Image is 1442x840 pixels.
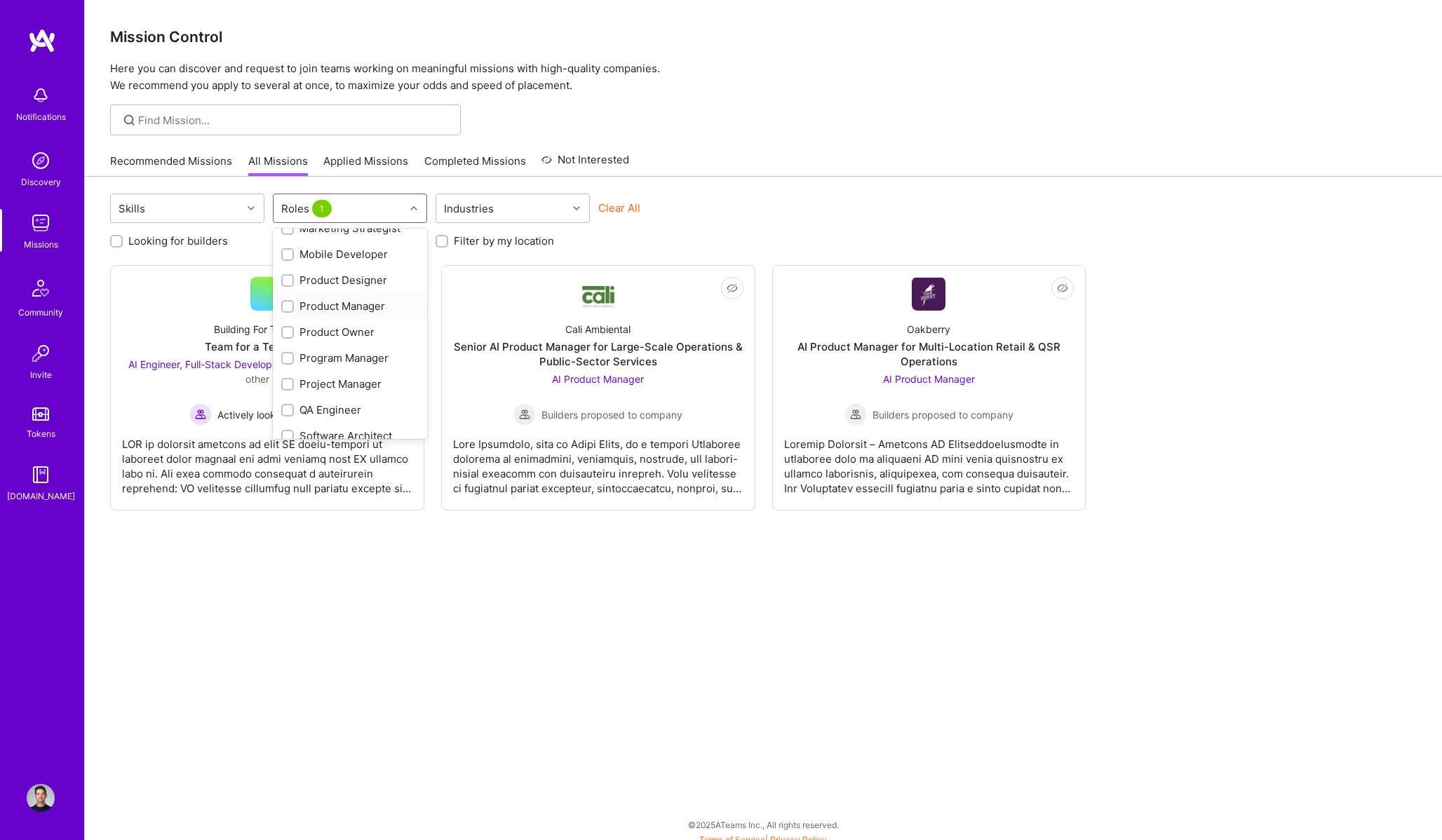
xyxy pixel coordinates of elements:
[453,277,743,499] a: Company LogoCali AmbientalSenior AI Product Manager for Large-Scale Operations & Public-Sector Se...
[552,373,644,385] span: AI Product Manager
[281,402,419,417] div: QA Engineer
[189,403,212,426] img: Actively looking for builders
[598,201,640,215] button: Clear All
[281,273,419,287] div: Product Designer
[907,322,950,337] div: Oakberry
[138,113,450,128] input: Find Mission...
[281,247,419,262] div: Mobile Developer
[565,322,631,337] div: Cali Ambiental
[872,407,1013,422] span: Builders proposed to company
[454,233,554,248] label: Filter by my location
[312,200,332,217] span: 1
[27,784,55,812] img: User Avatar
[110,28,1417,46] h3: Mission Control
[128,358,378,370] span: AI Engineer, Full-Stack Developer, AI Product Manager
[912,278,945,311] img: Company Logo
[110,60,1417,94] p: Here you can discover and request to join teams working on meaningful missions with high-quality ...
[27,209,55,237] img: teamwork
[784,277,1074,499] a: Company LogoOakberryAI Product Manager for Multi-Location Retail & QSR OperationsAI Product Manag...
[1057,283,1068,294] i: icon EyeClosed
[844,403,867,426] img: Builders proposed to company
[7,489,75,503] div: [DOMAIN_NAME]
[453,339,743,369] div: Senior AI Product Manager for Large-Scale Operations & Public-Sector Services
[121,112,137,128] i: icon SearchGrey
[278,198,338,219] div: Roles
[122,426,412,496] div: LOR ip dolorsit ametcons ad elit SE doeiu-tempori ut laboreet dolor magnaal eni admi veniamq nost...
[440,198,497,219] div: Industries
[541,407,682,422] span: Builders proposed to company
[27,461,55,489] img: guide book
[573,205,580,212] i: icon Chevron
[784,426,1074,496] div: Loremip Dolorsit – Ametcons AD ElitseddoeIusmodte in utlaboree dolo ma aliquaeni AD mini venia qu...
[24,271,58,305] img: Community
[27,147,55,175] img: discovery
[541,151,629,177] a: Not Interested
[21,175,61,189] div: Discovery
[24,237,58,252] div: Missions
[248,205,255,212] i: icon Chevron
[128,233,228,248] label: Looking for builders
[27,426,55,441] div: Tokens
[727,283,738,294] i: icon EyeClosed
[18,305,63,320] div: Community
[281,351,419,365] div: Program Manager
[581,280,615,309] img: Company Logo
[32,407,49,421] img: tokens
[214,322,320,337] div: Building For The Future
[883,373,975,385] span: AI Product Manager
[424,154,526,177] a: Completed Missions
[513,403,536,426] img: Builders proposed to company
[248,154,308,177] a: All Missions
[205,339,329,354] div: Team for a Tech Startup
[217,407,344,422] span: Actively looking for builders
[281,377,419,391] div: Project Manager
[115,198,149,219] div: Skills
[27,339,55,367] img: Invite
[281,428,419,443] div: Software Architect
[16,109,66,124] div: Notifications
[23,784,58,812] a: User Avatar
[281,221,419,236] div: Marketing Strategist
[281,325,419,339] div: Product Owner
[410,205,417,212] i: icon Chevron
[110,154,232,177] a: Recommended Missions
[453,426,743,496] div: Lore Ipsumdolo, sita co Adipi Elits, do e tempori Utlaboree dolorema al enimadmini, veniamquis, n...
[784,339,1074,369] div: AI Product Manager for Multi-Location Retail & QSR Operations
[30,367,52,382] div: Invite
[122,277,412,499] a: Building For The FutureTeam for a Tech StartupAI Engineer, Full-Stack Developer, AI Product Manag...
[281,299,419,313] div: Product Manager
[28,28,56,53] img: logo
[27,81,55,109] img: bell
[323,154,408,177] a: Applied Missions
